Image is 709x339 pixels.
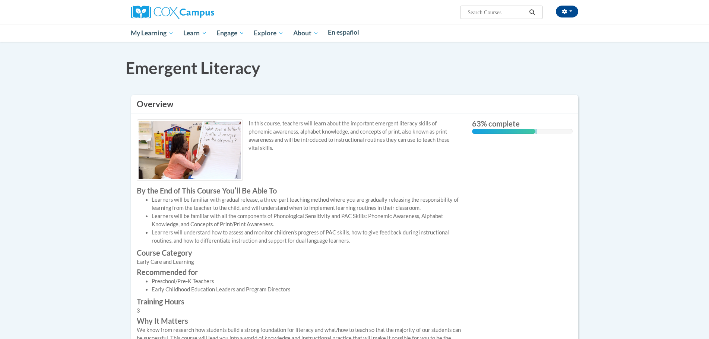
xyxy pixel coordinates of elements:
label: Recommended for [137,268,461,276]
label: By the End of This Course Youʹll Be Able To [137,186,461,195]
div: 63% complete [472,129,535,134]
a: En español [323,25,364,40]
a: Learn [178,25,212,42]
li: Preschool/Pre-K Teachers [152,277,461,285]
img: Course logo image [137,119,243,181]
a: Cox Campus [131,9,214,15]
h3: Overview [137,99,573,110]
div: 3 [137,307,461,315]
span: Learn [183,29,207,38]
div: 0.001% [535,129,537,134]
span: Engage [216,29,244,38]
li: Learners will understand how to assess and monitor children's progress of PAC skills, how to give... [152,228,461,245]
span: Explore [254,29,284,38]
label: Training Hours [137,297,461,306]
button: Account Settings [556,6,578,17]
a: My Learning [126,25,179,42]
a: About [288,25,323,42]
li: Learners will be familiar with gradual release, a three-part teaching method where you are gradua... [152,196,461,212]
div: Early Care and Learning [137,258,461,266]
li: Learners will be familiar with all the components of Phonological Sensitivity and PAC Skills: Pho... [152,212,461,228]
div: Main menu [120,25,589,42]
i:  [529,10,535,15]
span: Emergent Literacy [126,58,260,77]
p: In this course, teachers will learn about the important emergent literacy skills of phonemic awar... [137,119,461,152]
label: 63% complete [472,119,573,128]
input: Search Courses [467,8,526,17]
span: About [293,29,319,38]
span: My Learning [131,29,174,38]
label: Course Category [137,249,461,257]
a: Explore [249,25,288,42]
li: Early Childhood Education Leaders and Program Directors [152,285,461,294]
label: Why It Matters [137,317,461,325]
img: Cox Campus [131,6,214,19]
span: En español [328,28,359,36]
a: Engage [212,25,249,42]
button: Search [526,8,538,17]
